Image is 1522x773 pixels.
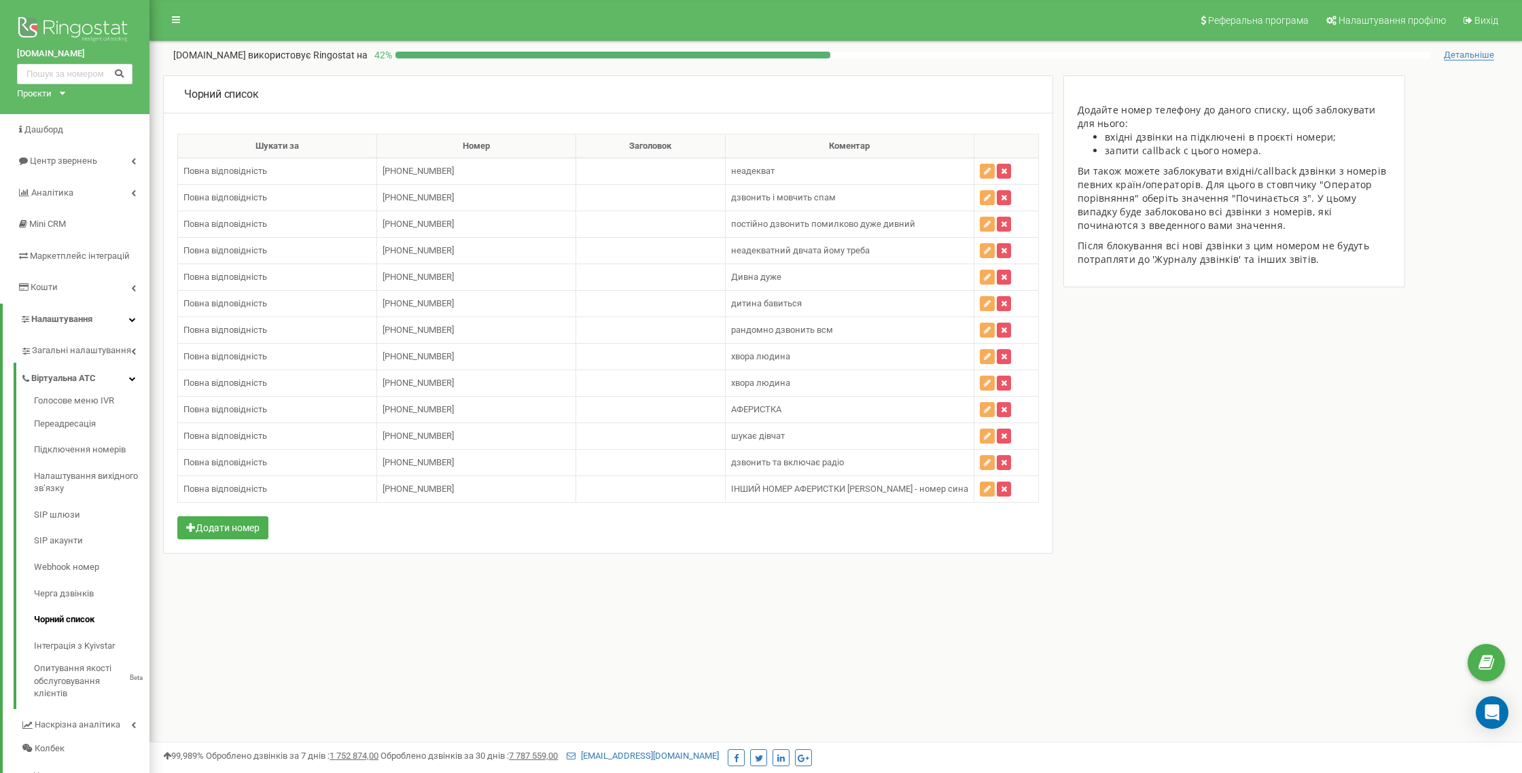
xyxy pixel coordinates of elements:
li: запити callback с цього номера. [1105,144,1391,158]
span: [PHONE_NUMBER] [383,219,454,229]
a: Підключення номерів [34,437,149,463]
th: Номер [376,134,576,158]
span: дитина бавиться [731,298,802,308]
a: Черга дзвінків [34,581,149,607]
a: SIP акаунти [34,528,149,554]
span: Оброблено дзвінків за 7 днів : [206,751,378,761]
span: Колбек [35,742,65,755]
p: [DOMAIN_NAME] [173,48,368,62]
span: Центр звернень [30,156,97,166]
a: Колбек [20,737,149,761]
span: Повна відповідність [183,378,267,388]
span: Налаштування [31,314,92,324]
button: Додати номер [177,516,268,539]
span: [PHONE_NUMBER] [383,484,454,494]
span: [PHONE_NUMBER] [383,272,454,282]
a: Webhook номер [34,554,149,581]
span: Загальні налаштування [32,344,131,357]
span: 99,989% [163,751,204,761]
a: Налаштування [3,304,149,336]
span: Кошти [31,282,58,292]
span: шукає дівчат [731,431,785,441]
span: Повна відповідність [183,192,267,202]
span: Повна відповідність [183,431,267,441]
th: Заголовок [576,134,725,158]
span: [PHONE_NUMBER] [383,404,454,414]
span: Повна відповідність [183,298,267,308]
div: Проєкти [17,88,52,101]
a: Опитування якості обслуговування клієнтівBeta [34,659,149,700]
span: [PHONE_NUMBER] [383,298,454,308]
span: Повна відповідність [183,219,267,229]
th: Шукати за [178,134,377,158]
span: Реферальна програма [1208,15,1309,26]
span: Наскрізна аналітика [35,719,120,732]
span: [PHONE_NUMBER] [383,431,454,441]
p: Чорний список [184,87,258,103]
a: [DOMAIN_NAME] [17,48,132,60]
span: ІНШИЙ НОМЕР АФЕРИСТКИ [PERSON_NAME] - номер сина [731,484,968,494]
span: Mini CRM [29,219,66,229]
span: Повна відповідність [183,457,267,467]
a: [EMAIL_ADDRESS][DOMAIN_NAME] [567,751,719,761]
a: Віртуальна АТС [20,363,149,391]
span: Повна відповідність [183,351,267,361]
span: Вихід [1474,15,1498,26]
u: 7 787 559,00 [509,751,558,761]
span: [PHONE_NUMBER] [383,166,454,176]
span: Аналiтика [31,187,73,198]
span: рандомно дзвонить всм [731,325,833,335]
span: Маркетплейс інтеграцій [30,251,130,261]
a: Переадресація [34,411,149,437]
span: неадекватний двчата йому треба [731,245,870,255]
span: Повна відповідність [183,404,267,414]
span: використовує Ringostat на [248,50,368,60]
p: 42 % [368,48,395,62]
span: дзвонить і мовчить спам [731,192,836,202]
span: [PHONE_NUMBER] [383,378,454,388]
span: [PHONE_NUMBER] [383,192,454,202]
a: Налаштування вихідного зв’язку [34,463,149,502]
span: неадекват [731,166,775,176]
span: [PHONE_NUMBER] [383,325,454,335]
span: Дивна дуже [731,272,781,282]
span: Оброблено дзвінків за 30 днів : [380,751,558,761]
span: [PHONE_NUMBER] [383,457,454,467]
span: Повна відповідність [183,484,267,494]
div: Додайте номер телефону до даного списку, щоб заблокувати для нього: [1078,103,1391,130]
span: Повна відповідність [183,166,267,176]
span: постійно дзвонить помилково дуже дивний [731,219,915,229]
span: [PHONE_NUMBER] [383,351,454,361]
a: Інтеграція з Kyivstar [34,633,149,660]
a: SIP шлюзи [34,502,149,528]
input: Пошук за номером [17,64,132,84]
a: Чорний список [34,607,149,633]
span: Віртуальна АТС [31,372,96,385]
span: дзвонить та включає радіо [731,457,844,467]
span: Детальніше [1444,50,1494,60]
a: Загальні налаштування [20,335,149,363]
u: 1 752 874,00 [330,751,378,761]
p: Після блокування всі нові дзвінки з цим номером не будуть потрапляти до 'Журналу дзвінків' та інш... [1078,239,1391,266]
a: Голосове меню IVR [34,395,149,411]
span: хвора людина [731,378,790,388]
li: вхідні дзвінки на підключені в проєкті номери; [1105,130,1391,144]
span: Повна відповідність [183,245,267,255]
span: Повна відповідність [183,272,267,282]
span: Дашборд [24,124,63,134]
th: Коментар [725,134,974,158]
span: [PHONE_NUMBER] [383,245,454,255]
a: Наскрізна аналітика [20,709,149,737]
span: Налаштування профілю [1339,15,1446,26]
span: хвора людина [731,351,790,361]
p: Ви також можете заблокувати вхідні/callback дзвінки з номерів певних країн/операторів. Для цього ... [1078,164,1391,232]
img: Ringostat logo [17,14,132,48]
span: Повна відповідність [183,325,267,335]
span: АФЕРИСТКА [731,404,781,414]
div: Open Intercom Messenger [1476,696,1508,729]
